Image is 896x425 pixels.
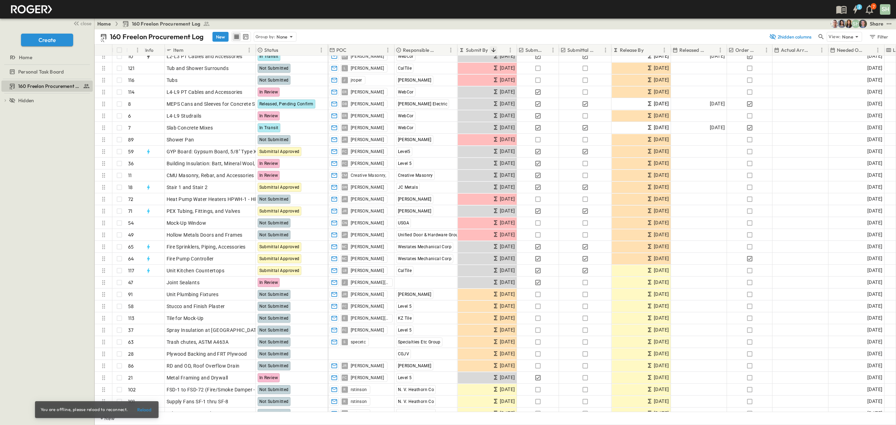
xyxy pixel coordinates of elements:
button: Menu [317,46,325,54]
span: Not Submitted [259,66,289,71]
button: Sort [185,46,192,54]
span: [DATE] [654,124,669,132]
p: Submitted? [525,47,542,54]
span: Submittal Approved [259,256,300,261]
p: 8 [128,100,131,107]
p: Order Confirmed? [735,47,755,54]
button: Sort [129,46,137,54]
button: Sort [645,46,653,54]
p: Release By [620,47,644,54]
span: In Review [259,161,278,166]
span: Spray Insulation at [GEOGRAPHIC_DATA] Corridor Soffit [167,327,295,334]
span: [DATE] [654,147,669,155]
span: Joint Sealants [167,279,200,286]
span: [PERSON_NAME] [398,78,432,83]
span: NC [342,246,347,247]
span: [DATE] [654,326,669,334]
div: table view [231,32,251,42]
p: 114 [128,89,135,96]
span: Not Submitted [259,197,289,202]
button: Menu [245,46,253,54]
p: 7 [873,4,875,9]
button: Sort [439,46,447,54]
p: 65 [128,243,134,250]
div: Info [144,44,165,56]
span: [DATE] [654,243,669,251]
span: [DATE] [867,76,882,84]
span: [DATE] [500,64,515,72]
span: MEPS Cans and Sleeves for Concrete Slab Penetrations [167,100,293,107]
span: [DATE] [710,100,725,108]
span: Stucco and Finish Plaster [167,303,225,310]
p: 7 [128,124,131,131]
span: In Review [259,90,278,95]
span: [DATE] [500,302,515,310]
span: Submittal Approved [259,149,300,154]
p: 121 [128,65,135,72]
div: Info [145,40,154,60]
span: [DATE] [867,278,882,286]
p: View: [828,33,841,41]
span: Hidden [18,97,34,104]
span: [DATE] [654,266,669,274]
span: close [80,20,91,27]
span: [PERSON_NAME] [351,208,384,214]
p: 6 [128,112,131,119]
button: Menu [384,46,392,54]
p: 117 [128,267,134,274]
span: [DATE] [867,171,882,179]
span: [DATE] [867,147,882,155]
a: Home [97,20,111,27]
p: 116 [128,77,135,84]
span: [PERSON_NAME] [398,137,432,142]
span: 160 Freelon Procurement Log [132,20,201,27]
div: 160 Freelon Procurement Logtest [1,81,93,92]
div: # [126,44,144,56]
p: 54 [128,220,134,227]
span: Tub and Shower Surrounds [167,65,229,72]
span: JR [342,139,347,140]
button: Sort [280,46,287,54]
span: JC Metals [398,185,418,190]
span: Not Submitted [259,221,289,225]
span: PEX Tubing, Fittings, and Valves [167,208,240,215]
button: test [885,20,893,28]
span: [DATE] [654,314,669,322]
span: [DATE] [654,159,669,167]
button: Menu [133,46,142,54]
button: SH [879,4,891,15]
button: Menu [549,46,557,54]
span: [PERSON_NAME] [351,268,384,273]
span: [DATE] [500,100,515,108]
span: [DATE] [867,195,882,203]
span: Tubs [167,77,178,84]
span: Submittal Approved [259,244,300,249]
span: [PERSON_NAME] [351,327,384,333]
img: Fabiola Canchola (fcanchola@cahill-sf.com) [838,20,846,28]
a: Home [1,53,91,62]
span: [PERSON_NAME] [351,125,384,131]
span: L4-L9 PT Cables and Accessories [167,89,243,96]
span: Not Submitted [259,328,289,333]
span: [DATE] [500,112,515,120]
h6: 2 [858,4,860,10]
span: Creative Masonry, [351,173,386,178]
p: None [842,33,853,40]
span: Not Submitted [259,304,289,309]
span: [DATE] [500,326,515,334]
button: Menu [601,46,610,54]
span: Not Submitted [259,316,289,321]
span: [PERSON_NAME] [351,149,384,154]
p: Item [173,47,183,54]
span: [DATE] [867,183,882,191]
span: USGA [398,221,409,225]
span: [PERSON_NAME] [351,89,384,95]
span: [DATE] [500,266,515,274]
button: New [212,32,229,42]
span: [DATE] [654,255,669,263]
